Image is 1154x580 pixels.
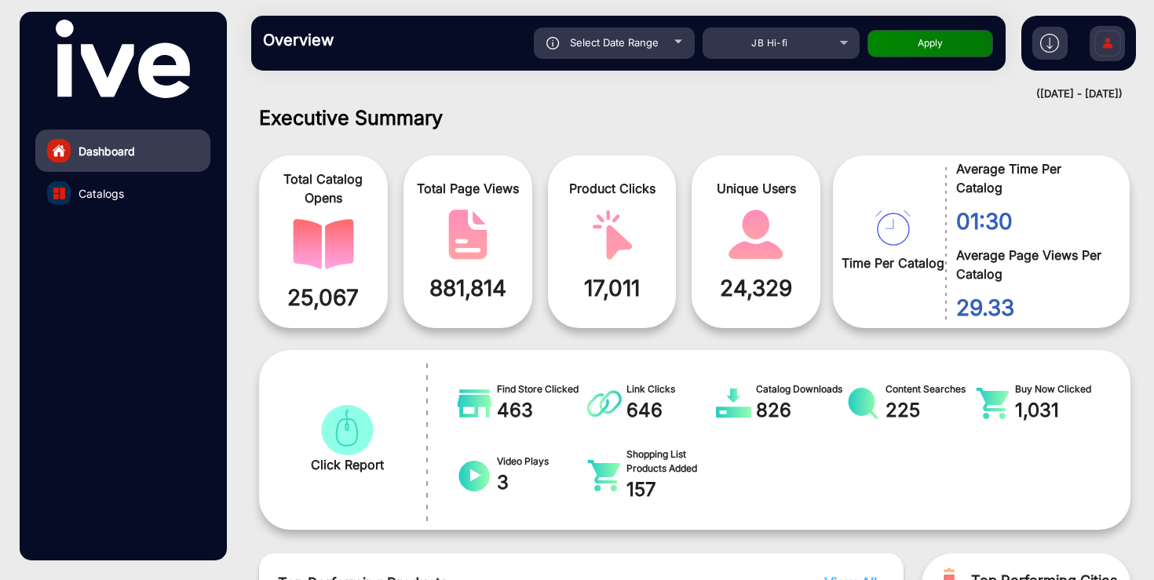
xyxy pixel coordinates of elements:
[311,455,384,474] span: Click Report
[626,382,717,396] span: Link Clicks
[1040,34,1059,53] img: h2download.svg
[956,291,1106,324] span: 29.33
[52,144,66,158] img: home
[956,246,1106,283] span: Average Page Views Per Catalog
[756,382,846,396] span: Catalog Downloads
[560,272,665,305] span: 17,011
[293,219,354,269] img: catalog
[1015,382,1105,396] span: Buy Now Clicked
[271,281,376,314] span: 25,067
[756,396,846,425] span: 826
[703,179,809,198] span: Unique Users
[725,210,787,260] img: catalog
[586,388,622,419] img: catalog
[546,37,560,49] img: icon
[35,129,210,172] a: Dashboard
[457,460,492,491] img: catalog
[271,170,376,207] span: Total Catalog Opens
[886,396,976,425] span: 225
[1091,18,1124,73] img: Sign%20Up.svg
[35,172,210,214] a: Catalogs
[316,405,378,455] img: catalog
[79,185,124,202] span: Catalogs
[582,210,643,260] img: catalog
[259,106,1130,129] h1: Executive Summary
[263,31,483,49] h3: Overview
[79,143,135,159] span: Dashboard
[886,382,976,396] span: Content Searches
[626,396,717,425] span: 646
[457,388,492,419] img: catalog
[560,179,665,198] span: Product Clicks
[975,388,1010,419] img: catalog
[56,20,189,98] img: vmg-logo
[570,36,659,49] span: Select Date Range
[53,188,65,199] img: catalog
[751,37,787,49] span: JB Hi-fi
[716,388,751,419] img: catalog
[875,210,911,246] img: catalog
[956,205,1106,238] span: 01:30
[497,454,587,469] span: Video Plays
[586,460,622,491] img: catalog
[497,396,587,425] span: 463
[867,30,993,57] button: Apply
[703,272,809,305] span: 24,329
[236,86,1123,102] div: ([DATE] - [DATE])
[956,159,1106,197] span: Average Time Per Catalog
[497,382,587,396] span: Find Store Clicked
[626,476,717,504] span: 157
[845,388,881,419] img: catalog
[415,179,520,198] span: Total Page Views
[437,210,498,260] img: catalog
[1015,396,1105,425] span: 1,031
[497,469,587,497] span: 3
[415,272,520,305] span: 881,814
[626,447,717,476] span: Shopping List Products Added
